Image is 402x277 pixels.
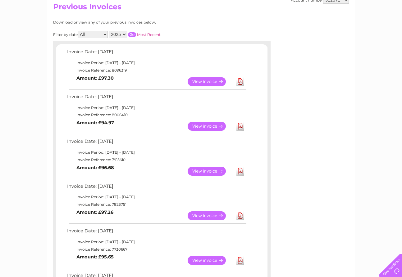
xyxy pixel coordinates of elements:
[53,31,216,38] div: Filter by date
[188,211,233,220] a: View
[66,48,247,59] td: Invoice Date: [DATE]
[66,67,247,74] td: Invoice Reference: 8096319
[66,93,247,104] td: Invoice Date: [DATE]
[381,26,396,31] a: Log out
[66,156,247,164] td: Invoice Reference: 7915610
[361,26,376,31] a: Contact
[66,111,247,119] td: Invoice Reference: 8006410
[76,165,114,170] b: Amount: £96.68
[76,120,114,125] b: Amount: £94.97
[285,3,328,11] a: 0333 014 3131
[66,59,247,67] td: Invoice Period: [DATE] - [DATE]
[188,167,233,176] a: View
[236,211,244,220] a: Download
[53,2,349,14] h2: Previous Invoices
[76,254,114,260] b: Amount: £95.65
[188,256,233,265] a: View
[236,256,244,265] a: Download
[326,26,344,31] a: Telecoms
[66,104,247,112] td: Invoice Period: [DATE] - [DATE]
[137,32,161,37] a: Most Recent
[66,182,247,194] td: Invoice Date: [DATE]
[66,149,247,156] td: Invoice Period: [DATE] - [DATE]
[188,122,233,131] a: View
[236,77,244,86] a: Download
[66,238,247,246] td: Invoice Period: [DATE] - [DATE]
[66,246,247,253] td: Invoice Reference: 7730667
[76,75,114,81] b: Amount: £97.30
[293,26,304,31] a: Water
[66,193,247,201] td: Invoice Period: [DATE] - [DATE]
[55,3,348,30] div: Clear Business is a trading name of Verastar Limited (registered in [GEOGRAPHIC_DATA] No. 3667643...
[53,20,216,24] div: Download or view any of your previous invoices below.
[308,26,322,31] a: Energy
[236,122,244,131] a: Download
[348,26,357,31] a: Blog
[66,137,247,149] td: Invoice Date: [DATE]
[66,201,247,208] td: Invoice Reference: 7823751
[66,227,247,238] td: Invoice Date: [DATE]
[188,77,233,86] a: View
[236,167,244,176] a: Download
[14,16,46,35] img: logo.png
[76,209,113,215] b: Amount: £97.26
